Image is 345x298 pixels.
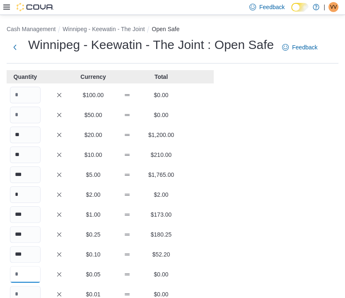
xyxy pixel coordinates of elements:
input: Quantity [10,226,41,243]
p: $1.00 [78,210,109,219]
p: $0.25 [78,230,109,239]
img: Cova [17,3,54,11]
h1: Winnipeg - Keewatin - The Joint : Open Safe [28,37,274,53]
input: Quantity [10,246,41,263]
p: $1,765.00 [146,171,176,179]
input: Dark Mode [291,3,309,12]
p: $173.00 [146,210,176,219]
p: $0.05 [78,270,109,278]
span: Feedback [259,3,285,11]
p: $100.00 [78,91,109,99]
p: $0.00 [146,91,176,99]
p: $10.00 [78,151,109,159]
p: $180.25 [146,230,176,239]
input: Quantity [10,186,41,203]
p: Currency [78,73,109,81]
p: $52.20 [146,250,176,259]
p: $50.00 [78,111,109,119]
input: Quantity [10,147,41,163]
p: $0.10 [78,250,109,259]
input: Quantity [10,87,41,103]
p: $0.00 [146,270,176,278]
p: $2.00 [78,191,109,199]
a: Feedback [279,39,321,56]
input: Quantity [10,127,41,143]
span: VV [330,2,337,12]
p: $0.00 [146,111,176,119]
p: $5.00 [78,171,109,179]
p: $1,200.00 [146,131,176,139]
p: $210.00 [146,151,176,159]
button: Open Safe [152,26,179,32]
button: Cash Management [7,26,55,32]
p: | [323,2,325,12]
p: $2.00 [146,191,176,199]
input: Quantity [10,266,41,283]
input: Quantity [10,206,41,223]
button: Winnipeg - Keewatin - The Joint [63,26,145,32]
p: Total [146,73,176,81]
input: Quantity [10,107,41,123]
span: Feedback [292,43,317,51]
div: VAISHALI VAISHALI [328,2,338,12]
input: Quantity [10,166,41,183]
button: Next [7,39,23,56]
nav: An example of EuiBreadcrumbs [7,25,338,35]
p: Quantity [10,73,41,81]
p: $20.00 [78,131,109,139]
